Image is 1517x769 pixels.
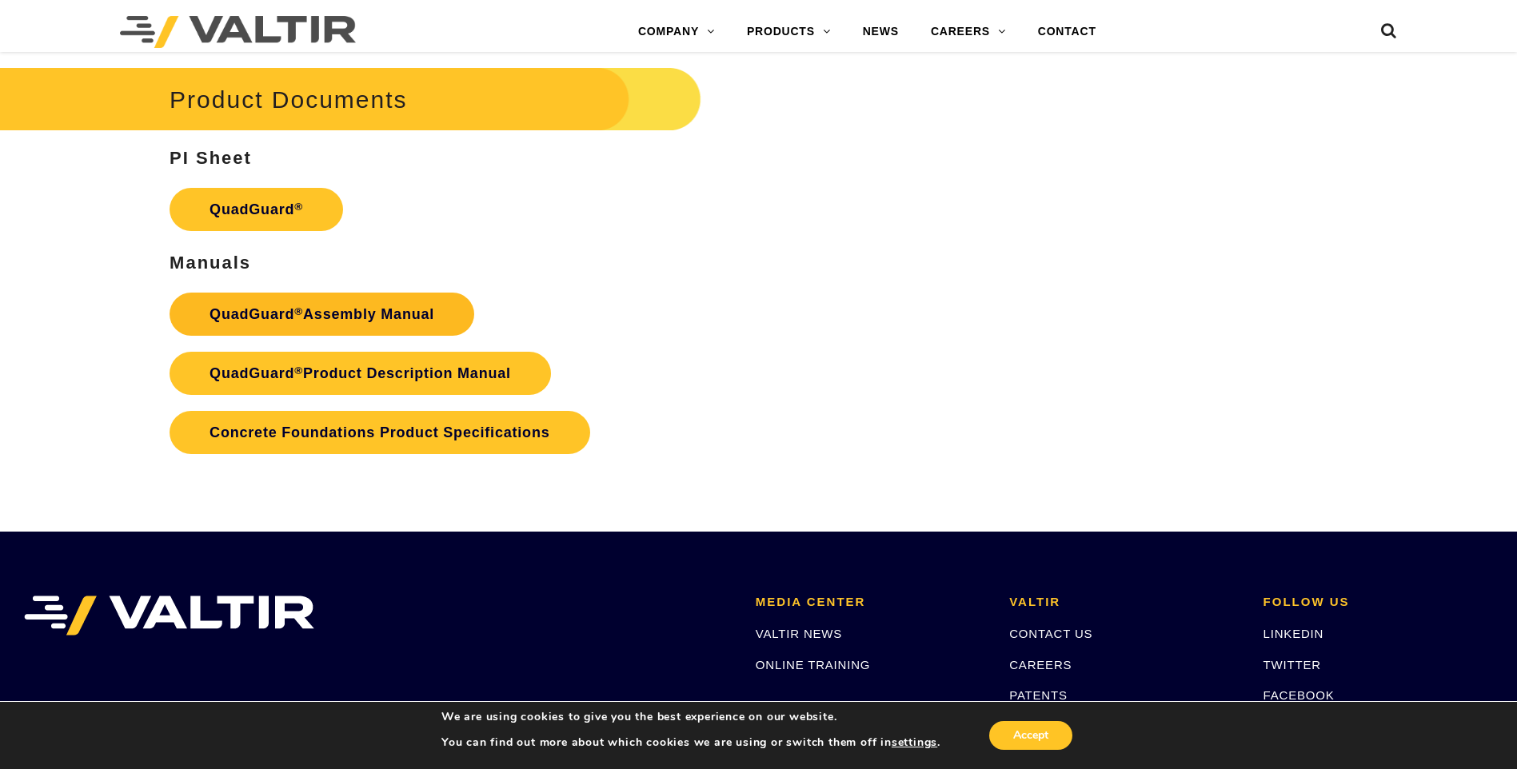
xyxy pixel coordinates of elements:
[170,253,251,273] strong: Manuals
[1264,688,1335,702] a: FACEBOOK
[170,293,474,336] a: QuadGuard®Assembly Manual
[622,16,731,48] a: COMPANY
[1009,688,1068,702] a: PATENTS
[441,710,940,724] p: We are using cookies to give you the best experience on our website.
[756,627,842,640] a: VALTIR NEWS
[847,16,915,48] a: NEWS
[170,411,589,454] a: Concrete Foundations Product Specifications
[892,735,937,750] button: settings
[170,352,551,395] a: QuadGuard®Product Description Manual
[170,148,252,168] strong: PI Sheet
[1009,627,1092,640] a: CONTACT US
[756,596,985,609] h2: MEDIA CENTER
[294,201,303,213] sup: ®
[1022,16,1112,48] a: CONTACT
[24,596,314,636] img: VALTIR
[1009,658,1072,671] a: CAREERS
[294,305,303,317] sup: ®
[1009,596,1239,609] h2: VALTIR
[915,16,1022,48] a: CAREERS
[756,658,870,671] a: ONLINE TRAINING
[120,16,356,48] img: Valtir
[170,188,343,231] a: QuadGuard®
[294,365,303,377] sup: ®
[1264,596,1493,609] h2: FOLLOW US
[731,16,847,48] a: PRODUCTS
[441,735,940,750] p: You can find out more about which cookies we are using or switch them off in .
[1264,627,1324,640] a: LINKEDIN
[989,721,1072,750] button: Accept
[1264,658,1321,671] a: TWITTER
